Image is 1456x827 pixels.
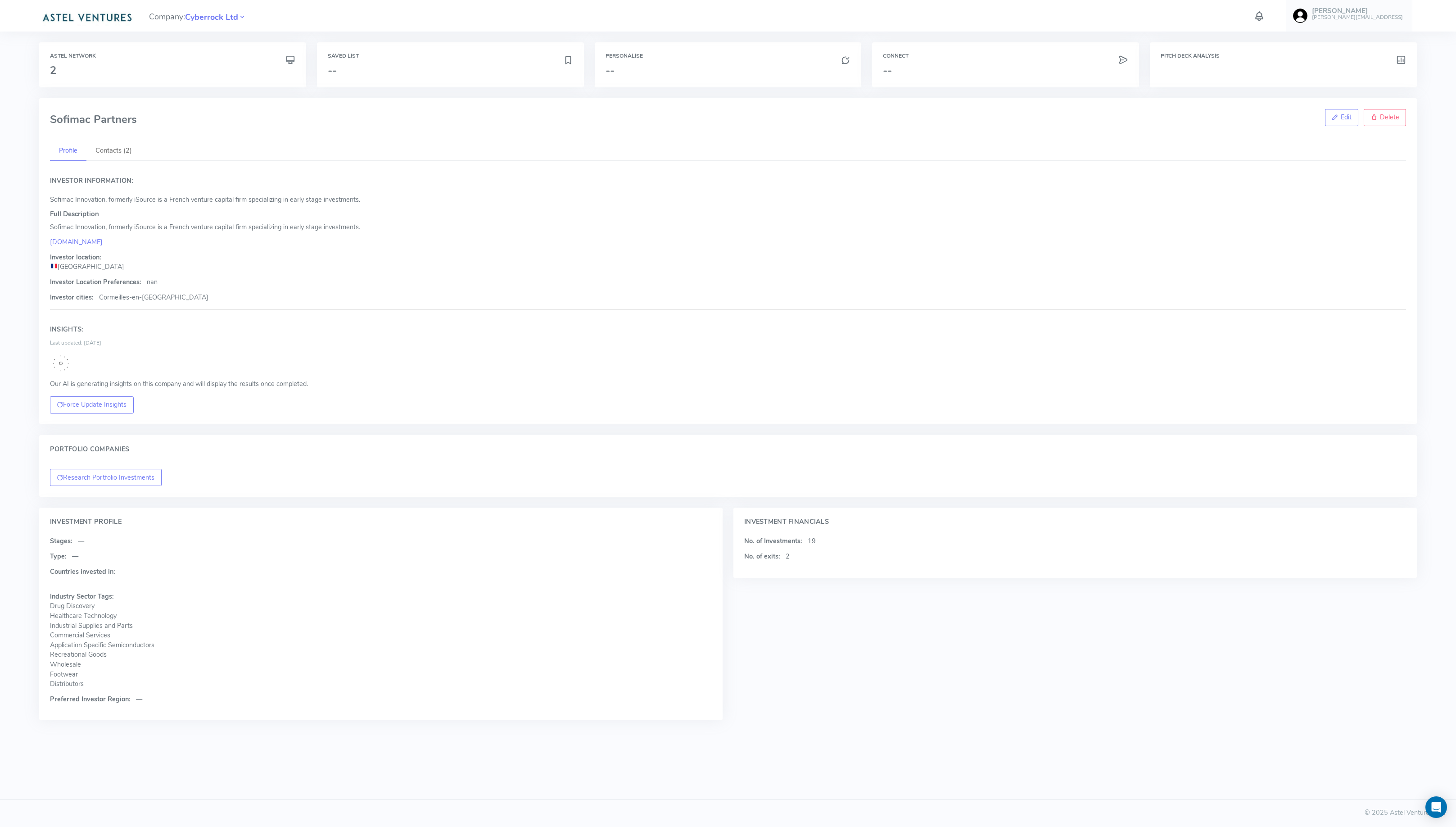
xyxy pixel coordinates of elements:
[50,210,1406,218] h5: Full Description
[50,112,137,127] span: Sofimac Partners
[744,536,1406,546] p: 19
[606,53,851,59] h6: Personalise
[328,53,573,59] h6: Saved List
[50,326,1406,333] h4: Insights:
[744,552,780,561] span: No. of exits:
[1161,53,1406,59] h6: Pitch Deck Analysis
[50,339,1406,347] div: Last updated: [DATE]
[86,141,141,160] a: Contacts (2)
[744,518,1406,526] h4: Investment Financials
[50,611,712,621] span: Healthcare Technology
[50,223,1406,232] p: Sofimac Innovation, formerly iSource is a French venture capital firm specializing in early stage...
[744,536,802,545] span: No. of Investments:
[185,11,238,22] a: Cyberrock Ltd
[50,396,134,413] button: Force Update Insights
[50,277,1406,287] p: nan
[50,592,114,601] span: Industry Sector Tags:
[50,374,1406,389] p: Our AI is generating insights on this company and will display the results once completed.
[50,253,101,262] span: Investor location:
[883,64,1128,76] h3: --
[50,552,712,562] p: —
[50,650,712,660] span: Recreational Goods
[50,601,712,611] span: Drug Discovery
[50,469,162,486] button: Research Portfolio Investments
[50,679,712,689] span: Distributors
[50,63,56,77] span: 2
[50,536,712,546] p: —
[50,53,295,59] h6: Astel Network
[1425,796,1447,818] div: Open Intercom Messenger
[1341,113,1352,122] span: Edit
[50,195,1406,205] p: Sofimac Innovation, formerly iSource is a French venture capital firm specializing in early stage...
[50,237,103,246] a: [DOMAIN_NAME]
[744,552,1406,562] p: 2
[50,695,712,704] p: —
[1364,109,1406,126] a: Delete
[1380,113,1399,122] span: Delete
[149,8,246,24] span: Company:
[50,695,131,704] span: Preferred Investor Region:
[50,552,67,561] span: Type:
[50,177,1406,185] h4: Investor Information:
[606,64,851,76] h3: --
[1312,7,1403,15] h5: [PERSON_NAME]
[1293,9,1307,23] img: user-image
[50,446,1406,453] h4: Portfolio Companies
[1325,109,1359,126] a: Edit
[50,352,72,374] img: Loading
[99,293,208,302] span: Cormeilles-en-[GEOGRAPHIC_DATA]
[50,277,141,286] span: Investor Location Preferences:
[50,641,712,650] span: Application Specific Semiconductors
[50,631,712,641] span: Commercial Services
[50,293,94,302] span: Investor cities:
[11,808,1445,818] div: © 2025 Astel Ventures Ltd.
[50,670,712,680] span: Footwear
[50,536,72,545] span: Stages:
[50,262,1406,272] span: [GEOGRAPHIC_DATA]
[883,53,1128,59] h6: Connect
[50,141,86,161] a: Profile
[50,518,712,526] h4: Investment Profile
[50,660,712,670] span: Wholesale
[50,621,712,631] span: Industrial Supplies and Parts
[185,11,238,23] span: Cyberrock Ltd
[328,63,337,77] span: --
[50,567,115,576] span: Countries invested in:
[1312,14,1403,20] h6: [PERSON_NAME][EMAIL_ADDRESS]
